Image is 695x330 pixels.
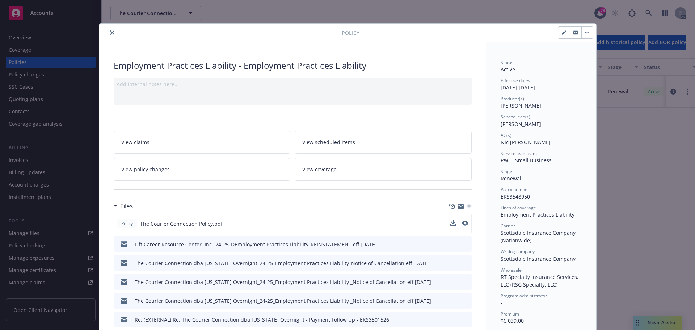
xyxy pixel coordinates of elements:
[462,220,468,227] button: preview file
[140,220,223,227] span: The Courier Connection Policy.pdf
[450,220,456,227] button: download file
[501,193,530,200] span: EKS3548950
[135,278,431,286] div: The Courier Connection dba [US_STATE] Overnight_24-25_Employment Practices Liability _Notice of C...
[501,248,535,255] span: Writing company
[501,175,521,182] span: Renewal
[121,138,149,146] span: View claims
[451,241,456,248] button: download file
[501,317,524,324] span: $6,039.00
[501,299,502,306] span: -
[135,297,431,305] div: The Courier Connection dba [US_STATE] Overnight_24-25_Employment Practices Liability _Notice of C...
[295,131,472,154] a: View scheduled items
[501,78,530,84] span: Effective dates
[501,205,536,211] span: Lines of coverage
[501,211,582,218] div: Employment Practices Liability
[117,80,469,88] div: Add internal notes here...
[108,28,117,37] button: close
[451,316,456,323] button: download file
[462,221,468,226] button: preview file
[462,259,469,267] button: preview file
[501,102,541,109] span: [PERSON_NAME]
[135,316,389,323] div: Re: (EXTERNAL) Re: The Courier Connection dba [US_STATE] Overnight - Payment Follow Up - EKS3501526
[451,259,456,267] button: download file
[501,273,580,288] span: RT Specialty Insurance Services, LLC (RSG Specialty, LLC)
[501,121,541,128] span: [PERSON_NAME]
[342,29,359,37] span: Policy
[462,241,469,248] button: preview file
[295,158,472,181] a: View coverage
[501,255,576,262] span: Scottsdale Insurance Company
[462,316,469,323] button: preview file
[501,139,551,146] span: Nic [PERSON_NAME]
[501,66,515,73] span: Active
[302,166,337,173] span: View coverage
[462,278,469,286] button: preview file
[451,297,456,305] button: download file
[135,259,430,267] div: The Courier Connection dba [US_STATE] Overnight_24-25_Employment Practices Liability_Notice of Ca...
[114,201,133,211] div: Files
[121,166,170,173] span: View policy changes
[120,201,133,211] h3: Files
[501,229,577,244] span: Scottsdale Insurance Company (Nationwide)
[501,78,582,91] div: [DATE] - [DATE]
[451,278,456,286] button: download file
[302,138,355,146] span: View scheduled items
[501,132,511,138] span: AC(s)
[114,158,291,181] a: View policy changes
[114,59,472,72] div: Employment Practices Liability - Employment Practices Liability
[501,293,547,299] span: Program administrator
[114,131,291,154] a: View claims
[450,220,456,226] button: download file
[501,114,530,120] span: Service lead(s)
[501,59,513,66] span: Status
[501,157,552,164] span: P&C - Small Business
[501,96,524,102] span: Producer(s)
[501,267,523,273] span: Wholesaler
[120,220,134,227] span: Policy
[135,241,377,248] div: Lift Career Resource Center, Inc._24-25_DEmployment Practices Liability_REINSTATEMENT eff [DATE]
[501,168,512,175] span: Stage
[501,150,537,156] span: Service lead team
[501,187,529,193] span: Policy number
[462,297,469,305] button: preview file
[501,311,519,317] span: Premium
[501,223,515,229] span: Carrier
